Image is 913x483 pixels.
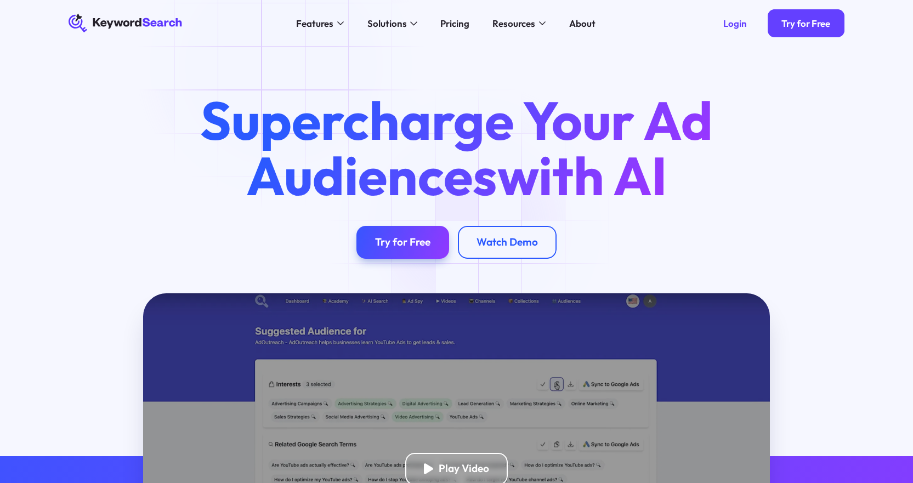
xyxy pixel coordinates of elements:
div: Resources [492,16,535,30]
a: Pricing [433,14,476,32]
div: Features [296,16,333,30]
a: Try for Free [768,9,844,37]
a: About [562,14,602,32]
div: Solutions [367,16,407,30]
div: Pricing [440,16,469,30]
span: with AI [497,142,667,209]
div: Try for Free [375,236,430,249]
div: Play Video [439,462,489,475]
div: Watch Demo [477,236,538,249]
div: Try for Free [781,18,830,29]
div: Login [723,18,747,29]
a: Login [709,9,761,37]
div: About [569,16,596,30]
a: Try for Free [356,226,449,258]
h1: Supercharge Your Ad Audiences [178,93,735,203]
